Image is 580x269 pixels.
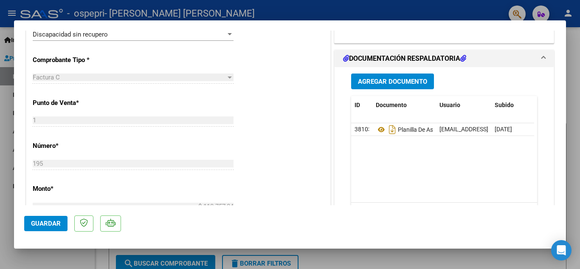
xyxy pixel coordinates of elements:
[335,67,554,244] div: DOCUMENTACIÓN RESPALDATORIA
[351,74,434,89] button: Agregar Documento
[551,240,572,261] div: Open Intercom Messenger
[491,96,534,114] datatable-header-cell: Subido
[24,216,68,231] button: Guardar
[33,98,120,108] p: Punto de Venta
[355,102,360,108] span: ID
[33,141,120,151] p: Número
[358,78,427,85] span: Agregar Documento
[33,74,60,81] span: Factura C
[351,96,372,114] datatable-header-cell: ID
[355,126,372,133] span: 38103
[372,96,436,114] datatable-header-cell: Documento
[351,203,537,224] div: 1 total
[436,96,491,114] datatable-header-cell: Usuario
[495,126,512,133] span: [DATE]
[31,220,61,227] span: Guardar
[439,102,460,108] span: Usuario
[376,126,453,133] span: Planilla De Asistencia
[387,123,398,136] i: Descargar documento
[33,31,108,38] span: Discapacidad sin recupero
[33,55,120,65] p: Comprobante Tipo *
[335,50,554,67] mat-expansion-panel-header: DOCUMENTACIÓN RESPALDATORIA
[495,102,514,108] span: Subido
[343,54,466,64] h1: DOCUMENTACIÓN RESPALDATORIA
[33,184,120,194] p: Monto
[534,96,576,114] datatable-header-cell: Acción
[376,102,407,108] span: Documento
